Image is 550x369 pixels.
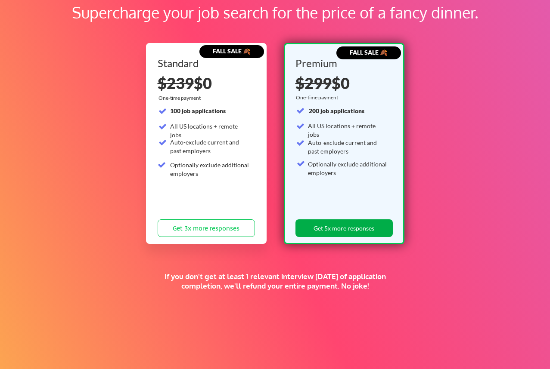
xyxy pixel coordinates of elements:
s: $299 [295,74,332,92]
div: $0 [158,75,255,91]
div: Auto-exclude current and past employers [170,138,250,155]
button: Get 3x more responses [158,219,255,237]
div: Premium [295,58,390,68]
s: $239 [158,74,194,92]
button: Get 5x more responses [295,219,393,237]
div: All US locations + remote jobs [170,122,250,139]
div: All US locations + remote jobs [308,122,388,138]
div: One-time payment [296,94,341,101]
strong: FALL SALE 🍂 [213,47,250,55]
div: Optionally exclude additional employers [308,160,388,177]
strong: 100 job applications [170,107,226,114]
div: If you don't get at least 1 relevant interview [DATE] of application completion, we'll refund you... [149,272,401,291]
strong: FALL SALE 🍂 [350,49,387,56]
div: $0 [295,75,390,91]
div: Standard [158,58,252,68]
div: Supercharge your job search for the price of a fancy dinner. [55,1,495,24]
div: Auto-exclude current and past employers [308,138,388,155]
div: One-time payment [158,95,203,101]
strong: 200 job applications [309,107,364,114]
div: Optionally exclude additional employers [170,161,250,178]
